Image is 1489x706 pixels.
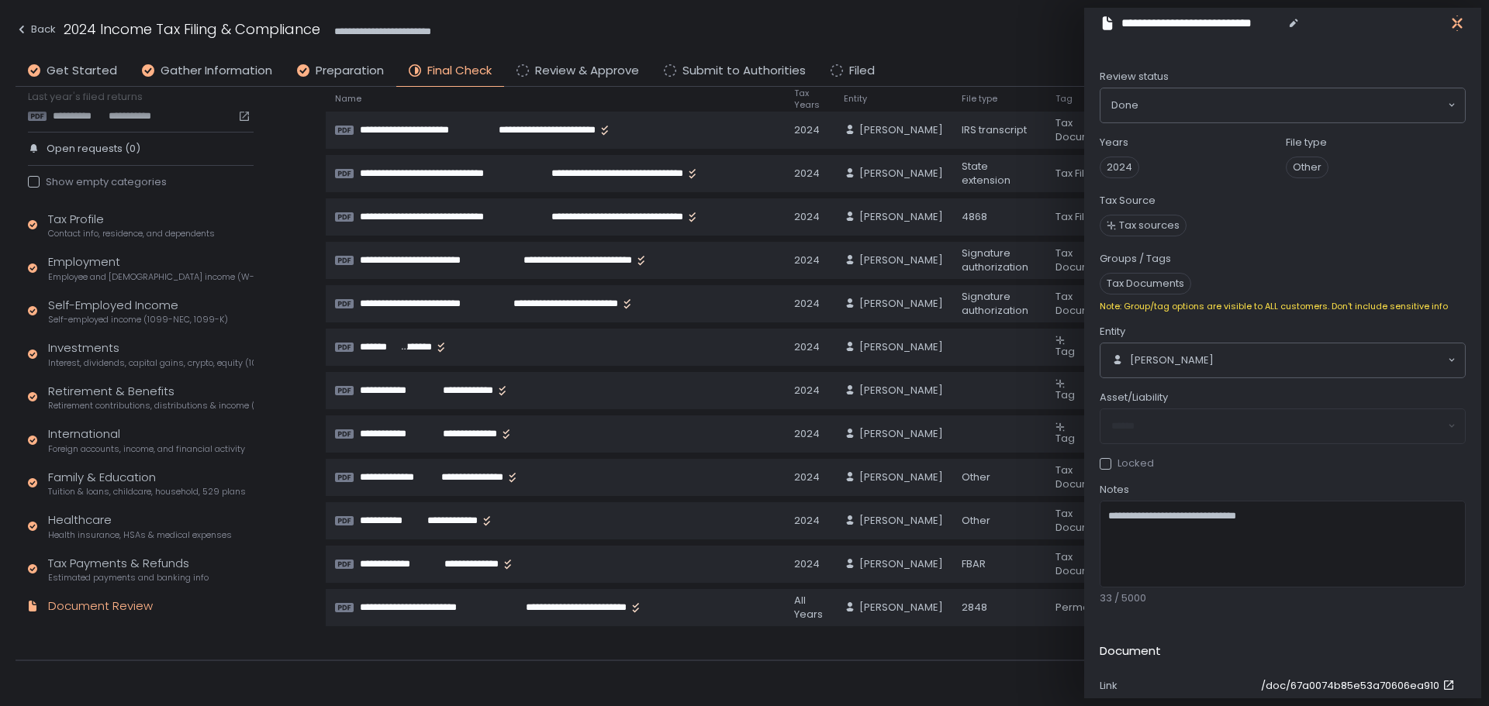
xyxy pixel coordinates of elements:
span: Retirement contributions, distributions & income (1099-R, 5498) [48,400,254,412]
span: Final Check [427,62,492,80]
button: Back [16,19,56,44]
div: Retirement & Benefits [48,383,254,412]
div: Self-Employed Income [48,297,228,326]
label: File type [1286,136,1327,150]
span: Tax Documents [1100,273,1191,294]
span: [PERSON_NAME] [859,210,943,224]
span: [PERSON_NAME] [859,470,943,484]
span: Asset/Liability [1100,391,1168,405]
span: Self-employed income (1099-NEC, 1099-K) [48,314,228,325]
h2: Document [1100,642,1161,660]
span: Tag [1055,344,1075,359]
span: Tax sources [1119,219,1180,232]
span: Preparation [316,62,384,80]
span: Tax Years [794,88,825,111]
span: Entity [1100,325,1125,339]
div: Investments [48,339,254,369]
a: /doc/67a0074b85e53a70606ea910 [1261,679,1458,693]
span: [PERSON_NAME] [859,253,943,267]
input: Search for option [1138,98,1446,113]
div: Tax Profile [48,211,215,240]
span: Tag [1055,93,1073,105]
span: [PERSON_NAME] [859,123,943,137]
span: Employee and [DEMOGRAPHIC_DATA] income (W-2s) [48,271,254,283]
span: Contact info, residence, and dependents [48,228,215,239]
span: Other [1286,157,1328,178]
div: Note: Group/tag options are visible to ALL customers. Don't include sensitive info [1100,301,1466,312]
span: Foreign accounts, income, and financial activity [48,443,245,455]
div: Back [16,20,56,39]
div: Link [1100,679,1255,693]
div: International [48,425,245,455]
span: Gather Information [161,62,272,80]
input: Search for option [1214,353,1446,368]
span: Review & Approve [535,62,639,80]
span: File type [962,93,997,105]
div: Tax Payments & Refunds [48,555,209,584]
div: Document Review [48,598,153,615]
span: 2024 [1100,157,1139,178]
span: Submit to Authorities [682,62,806,80]
label: Tax Source [1100,194,1156,208]
h1: 2024 Income Tax Filing & Compliance [64,19,320,40]
span: [PERSON_NAME] [859,601,943,615]
span: [PERSON_NAME] [859,167,943,181]
span: Done [1111,98,1138,113]
div: Search for option [1100,88,1465,122]
span: [PERSON_NAME] [859,427,943,441]
span: Review status [1100,70,1169,84]
span: Name [335,93,361,105]
span: Tuition & loans, childcare, household, 529 plans [48,486,246,498]
span: [PERSON_NAME] [859,514,943,528]
span: Get Started [47,62,117,80]
div: Employment [48,253,254,283]
label: Years [1100,136,1128,150]
div: Healthcare [48,511,232,541]
label: Groups / Tags [1100,252,1171,266]
span: Filed [849,62,875,80]
div: Search for option [1100,343,1465,377]
span: [PERSON_NAME] [859,340,943,354]
span: Health insurance, HSAs & medical expenses [48,529,232,541]
span: [PERSON_NAME] [859,297,943,311]
span: [PERSON_NAME] [859,384,943,398]
span: Entity [844,93,867,105]
span: Notes [1100,483,1129,497]
span: Interest, dividends, capital gains, crypto, equity (1099s, K-1s) [48,357,254,369]
div: 33 / 5000 [1100,591,1466,605]
span: Tag [1055,431,1075,446]
span: Estimated payments and banking info [48,572,209,584]
div: Last year's filed returns [28,90,254,122]
span: Open requests (0) [47,142,140,156]
span: [PERSON_NAME] [1130,353,1214,367]
span: [PERSON_NAME] [859,557,943,571]
span: Tag [1055,387,1075,402]
div: Family & Education [48,469,246,498]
